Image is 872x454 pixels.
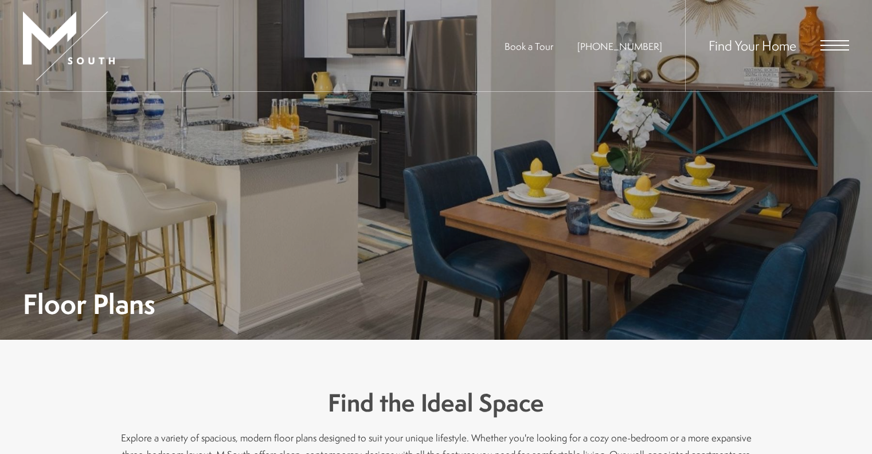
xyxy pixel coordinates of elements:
[23,291,155,317] h1: Floor Plans
[577,40,662,53] a: Call Us at 813-570-8014
[709,36,796,55] a: Find Your Home
[820,40,849,51] button: Open Menu
[505,40,553,53] a: Book a Tour
[121,386,752,420] h3: Find the Ideal Space
[23,11,115,80] img: MSouth
[577,40,662,53] span: [PHONE_NUMBER]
